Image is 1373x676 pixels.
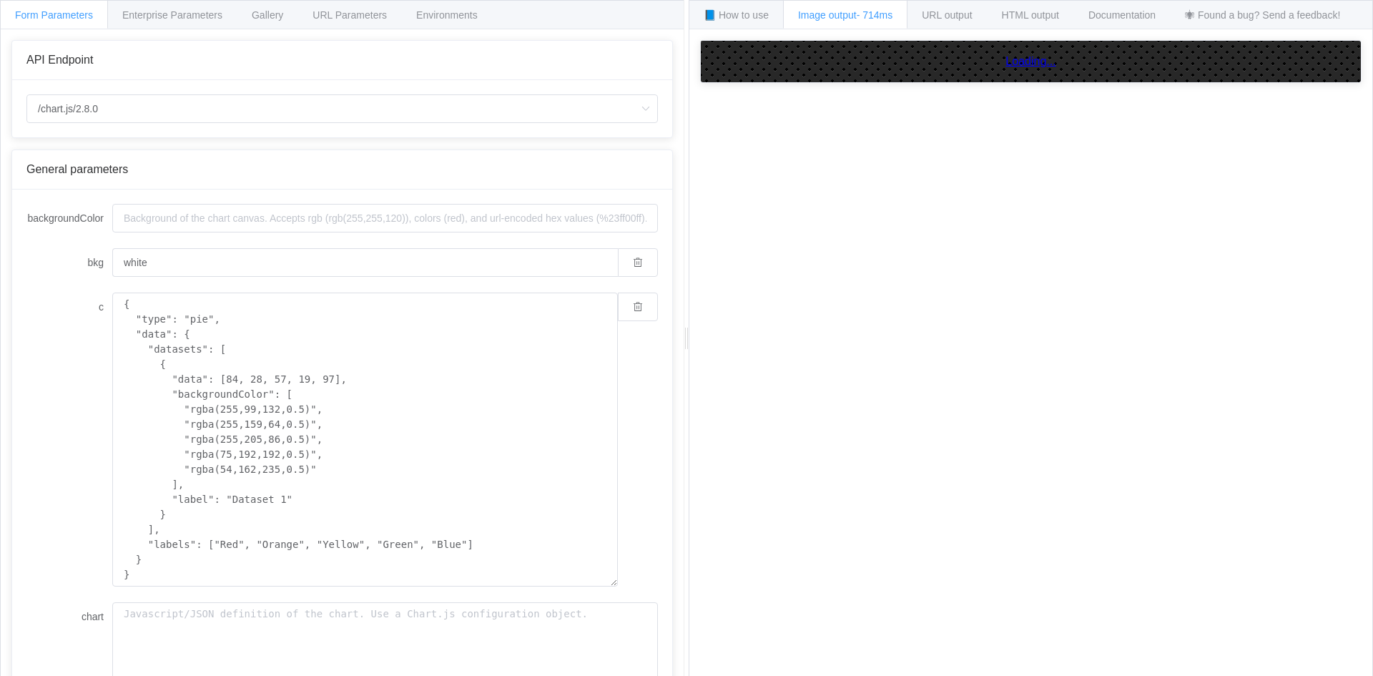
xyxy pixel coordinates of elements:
[26,54,93,66] span: API Endpoint
[798,9,892,21] span: Image output
[715,55,1347,68] a: Loading...
[112,248,618,277] input: Background of the chart canvas. Accepts rgb (rgb(255,255,120)), colors (red), and url-encoded hex...
[26,293,112,321] label: c
[922,9,972,21] span: URL output
[704,9,769,21] span: 📘 How to use
[1002,9,1059,21] span: HTML output
[1046,55,1055,67] span: ...
[112,204,658,232] input: Background of the chart canvas. Accepts rgb (rgb(255,255,120)), colors (red), and url-encoded hex...
[26,94,658,123] input: Select
[1185,9,1340,21] span: 🕷 Found a bug? Send a feedback!
[416,9,478,21] span: Environments
[15,9,93,21] span: Form Parameters
[252,9,283,21] span: Gallery
[26,163,128,175] span: General parameters
[26,204,112,232] label: backgroundColor
[857,9,893,21] span: - 714ms
[26,248,112,277] label: bkg
[1088,9,1156,21] span: Documentation
[26,602,112,631] label: chart
[1005,55,1055,68] div: Loading
[122,9,222,21] span: Enterprise Parameters
[313,9,387,21] span: URL Parameters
